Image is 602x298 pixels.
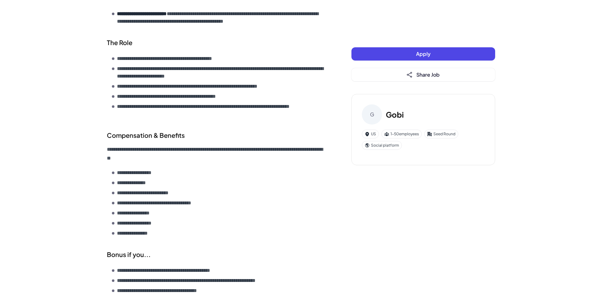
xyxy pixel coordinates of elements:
[107,131,326,140] div: Compensation & Benefits
[362,104,382,125] div: G
[351,68,495,81] button: Share Job
[416,71,440,78] span: Share Job
[107,250,326,259] div: Bonus if you...
[424,130,458,138] div: Seed Round
[351,47,495,61] button: Apply
[381,130,422,138] div: 1-50 employees
[107,38,326,47] div: The Role
[386,109,404,120] h3: Gobi
[362,141,402,150] div: Social platform
[416,50,431,57] span: Apply
[362,130,379,138] div: US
